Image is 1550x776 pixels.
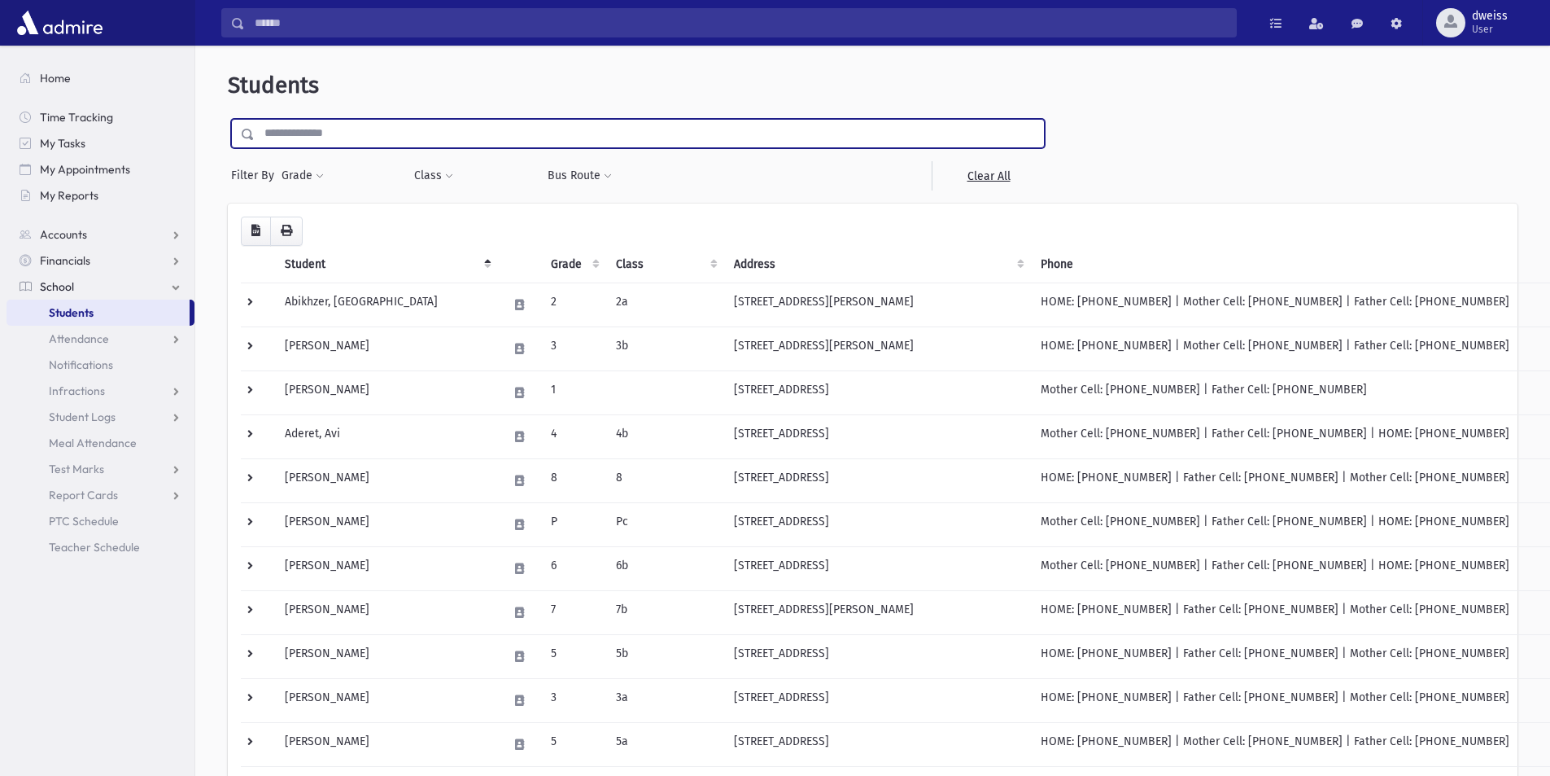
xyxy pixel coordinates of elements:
span: Filter By [231,167,281,184]
span: Report Cards [49,488,118,502]
th: Address: activate to sort column ascending [724,246,1031,283]
a: Student Logs [7,404,194,430]
a: Students [7,300,190,326]
td: 5 [541,722,606,766]
td: 6 [541,546,606,590]
span: Students [228,72,319,99]
td: [PERSON_NAME] [275,722,498,766]
span: Test Marks [49,462,104,476]
td: 7 [541,590,606,634]
a: Report Cards [7,482,194,508]
td: [PERSON_NAME] [275,370,498,414]
a: My Appointments [7,156,194,182]
span: Meal Attendance [49,436,137,450]
td: 3 [541,678,606,722]
a: PTC Schedule [7,508,194,534]
a: Notifications [7,352,194,378]
td: Abikhzer, [GEOGRAPHIC_DATA] [275,283,498,327]
td: 8 [541,458,606,502]
a: Attendance [7,326,194,352]
span: School [40,279,74,294]
button: Bus Route [547,161,613,191]
button: CSV [241,217,271,246]
td: [STREET_ADDRESS] [724,370,1031,414]
span: Student Logs [49,410,116,424]
span: Teacher Schedule [49,540,140,555]
a: Test Marks [7,456,194,482]
th: Grade: activate to sort column ascending [541,246,606,283]
td: [STREET_ADDRESS] [724,458,1031,502]
span: dweiss [1472,10,1508,23]
td: [STREET_ADDRESS] [724,502,1031,546]
td: [STREET_ADDRESS][PERSON_NAME] [724,327,1031,370]
td: [PERSON_NAME] [275,678,498,722]
a: Time Tracking [7,104,194,130]
td: [PERSON_NAME] [275,546,498,590]
td: 7b [606,590,724,634]
td: [PERSON_NAME] [275,458,498,502]
a: Clear All [932,161,1045,191]
span: Students [49,305,94,320]
td: 6b [606,546,724,590]
td: 2 [541,283,606,327]
td: [STREET_ADDRESS] [724,678,1031,722]
th: Student: activate to sort column descending [275,246,498,283]
td: 4 [541,414,606,458]
span: My Appointments [40,162,130,177]
td: 8 [606,458,724,502]
span: Accounts [40,227,87,242]
span: Time Tracking [40,110,113,125]
td: [STREET_ADDRESS] [724,414,1031,458]
td: 5 [541,634,606,678]
td: [STREET_ADDRESS] [724,546,1031,590]
a: School [7,274,194,300]
td: 3 [541,327,606,370]
a: Teacher Schedule [7,534,194,560]
span: My Reports [40,188,98,203]
span: Financials [40,253,90,268]
a: Infractions [7,378,194,404]
td: Pc [606,502,724,546]
a: Home [7,65,194,91]
td: [PERSON_NAME] [275,327,498,370]
span: Notifications [49,357,113,372]
span: Infractions [49,384,105,398]
td: 2a [606,283,724,327]
td: 3a [606,678,724,722]
td: 4b [606,414,724,458]
a: Meal Attendance [7,430,194,456]
td: [STREET_ADDRESS][PERSON_NAME] [724,590,1031,634]
span: Home [40,71,71,85]
span: My Tasks [40,136,85,151]
td: 5b [606,634,724,678]
td: [PERSON_NAME] [275,634,498,678]
td: 3b [606,327,724,370]
img: AdmirePro [13,7,107,39]
a: Accounts [7,221,194,248]
button: Print [270,217,303,246]
td: [STREET_ADDRESS][PERSON_NAME] [724,283,1031,327]
a: My Tasks [7,130,194,156]
th: Class: activate to sort column ascending [606,246,724,283]
td: 1 [541,370,606,414]
span: Attendance [49,331,109,346]
td: [STREET_ADDRESS] [724,634,1031,678]
td: 5a [606,722,724,766]
a: Financials [7,248,194,274]
td: Aderet, Avi [275,414,498,458]
td: [PERSON_NAME] [275,502,498,546]
input: Search [245,8,1236,37]
td: [STREET_ADDRESS] [724,722,1031,766]
button: Class [413,161,454,191]
button: Grade [281,161,325,191]
a: My Reports [7,182,194,208]
td: [PERSON_NAME] [275,590,498,634]
span: User [1472,23,1508,36]
span: PTC Schedule [49,514,119,528]
td: P [541,502,606,546]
